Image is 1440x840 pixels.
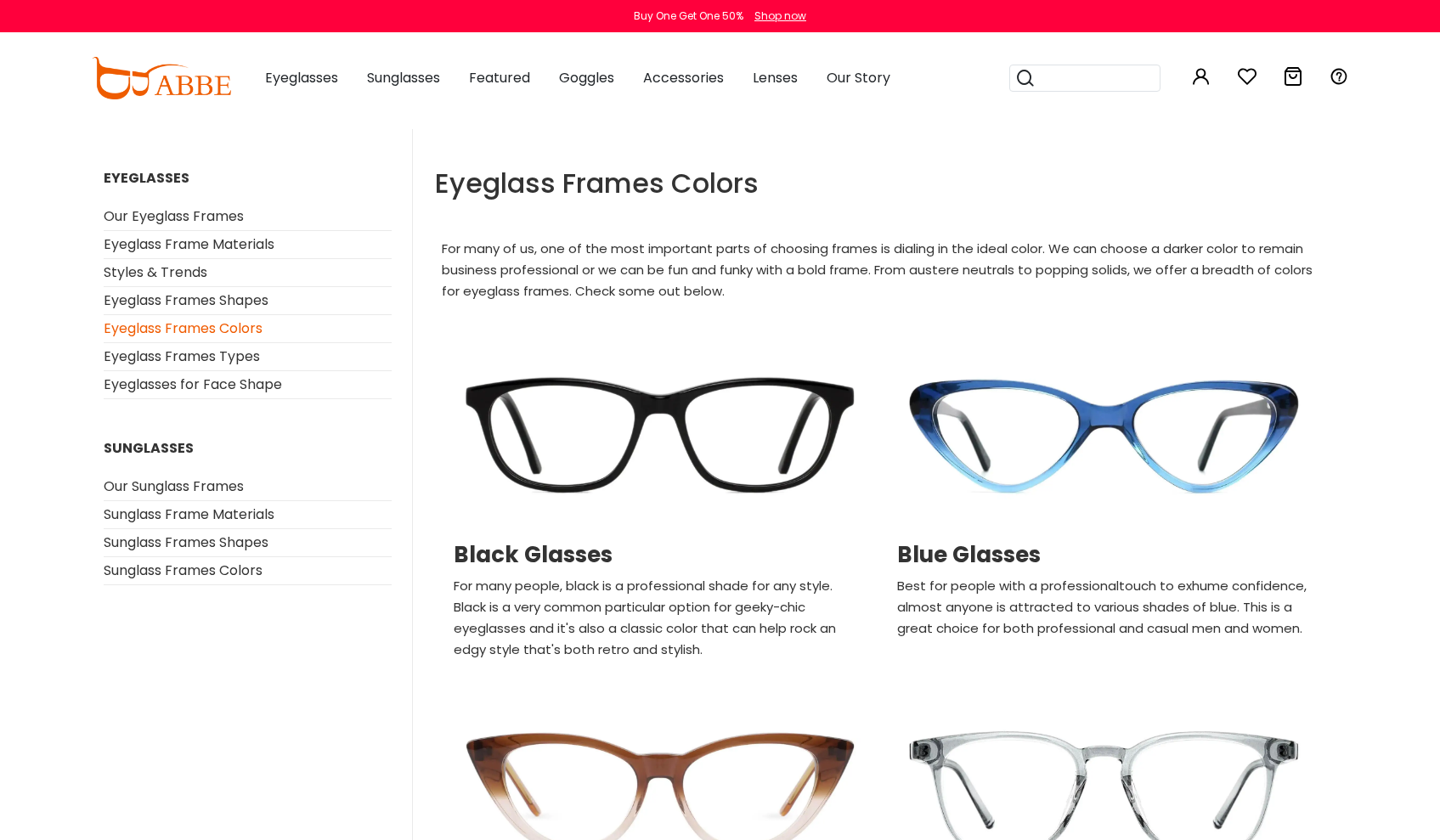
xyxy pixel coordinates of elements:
[643,68,724,87] span: Accessories
[104,290,268,310] a: Eyeglass Frames Shapes
[104,206,244,226] a: Our Eyeglass Frames
[104,347,260,366] a: Eyeglass Frames Types
[435,238,1329,302] p: For many of us, one of the most important parts of choosing frames is dialing in the ideal color....
[104,170,392,186] h6: EYEGLASSES
[104,234,274,254] a: Eyeglass Frame Materials
[104,319,263,338] a: Eyeglass Frames Colors
[890,329,1317,542] img: Blue Glasses
[897,542,1310,568] a: Blue Glasses
[104,262,207,282] a: Styles & Trends
[435,170,1329,197] h1: Eyeglass Frames Colors
[104,375,282,394] a: Eyeglasses for Face Shape
[92,57,231,99] img: abbeglasses.com
[454,575,867,660] p: For many people, black is a professional shade for any style. Black is a very common particular o...
[559,68,614,87] span: Goggles
[454,542,867,568] a: Black Glasses
[104,533,268,552] a: Sunglass Frames Shapes
[367,68,440,87] span: Sunglasses
[265,68,338,87] span: Eyeglasses
[447,329,873,542] img: Black Glasses
[897,575,1310,639] p: Best for people with a professionaltouch to exhume confidence, almost anyone is attracted to vari...
[827,68,890,87] span: Our Story
[746,8,806,23] a: Shop now
[753,68,798,87] span: Lenses
[469,68,530,87] span: Featured
[754,8,806,24] div: Shop now
[634,8,743,24] div: Buy One Get One 50%
[104,505,274,524] a: Sunglass Frame Materials
[104,561,263,580] a: Sunglass Frames Colors
[104,476,244,496] a: Our Sunglass Frames
[104,440,392,456] h6: SUNGLASSES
